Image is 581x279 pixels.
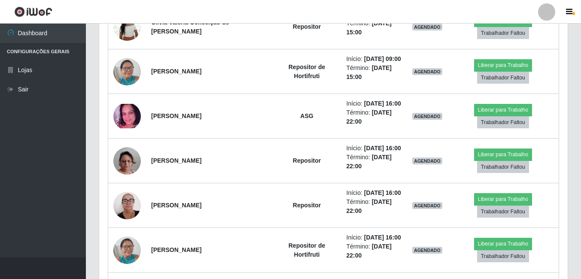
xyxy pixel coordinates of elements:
li: Término: [347,64,402,82]
strong: [PERSON_NAME] [151,157,201,164]
span: AGENDADO [412,68,442,75]
li: Início: [347,233,402,242]
strong: ASG [300,112,313,119]
strong: Repositor [293,202,321,209]
li: Início: [347,55,402,64]
button: Liberar para Trabalho [474,104,532,116]
li: Término: [347,242,402,260]
img: 1744415855733.jpeg [113,104,141,128]
span: AGENDADO [412,247,442,254]
span: AGENDADO [412,113,442,120]
img: CoreUI Logo [14,6,52,17]
li: Início: [347,99,402,108]
strong: [PERSON_NAME] [151,68,201,75]
span: AGENDADO [412,158,442,164]
button: Trabalhador Faltou [477,72,529,84]
strong: Repositor de Hortifruti [289,242,325,258]
li: Início: [347,188,402,197]
strong: Clivia Valeria Conceição de [PERSON_NAME] [151,19,229,35]
button: Liberar para Trabalho [474,149,532,161]
span: AGENDADO [412,24,442,30]
li: Término: [347,153,402,171]
button: Liberar para Trabalho [474,59,532,71]
strong: Repositor [293,157,321,164]
li: Término: [347,19,402,37]
button: Liberar para Trabalho [474,238,532,250]
button: Trabalhador Faltou [477,250,529,262]
img: 1737254952637.jpeg [113,136,141,185]
strong: [PERSON_NAME] [151,246,201,253]
img: 1667645848902.jpeg [113,9,141,45]
button: Liberar para Trabalho [474,193,532,205]
img: 1739199553345.jpeg [113,232,141,268]
img: 1756344259057.jpeg [113,187,141,224]
li: Término: [347,197,402,215]
strong: [PERSON_NAME] [151,112,201,119]
li: Início: [347,144,402,153]
time: [DATE] 16:00 [364,145,401,152]
button: Trabalhador Faltou [477,116,529,128]
time: [DATE] 16:00 [364,234,401,241]
button: Trabalhador Faltou [477,206,529,218]
li: Término: [347,108,402,126]
span: AGENDADO [412,202,442,209]
strong: [PERSON_NAME] [151,202,201,209]
button: Trabalhador Faltou [477,161,529,173]
button: Trabalhador Faltou [477,27,529,39]
img: 1739199553345.jpeg [113,53,141,90]
time: [DATE] 16:00 [364,189,401,196]
time: [DATE] 09:00 [364,55,401,62]
strong: Repositor [293,23,321,30]
time: [DATE] 16:00 [364,100,401,107]
strong: Repositor de Hortifruti [289,64,325,79]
